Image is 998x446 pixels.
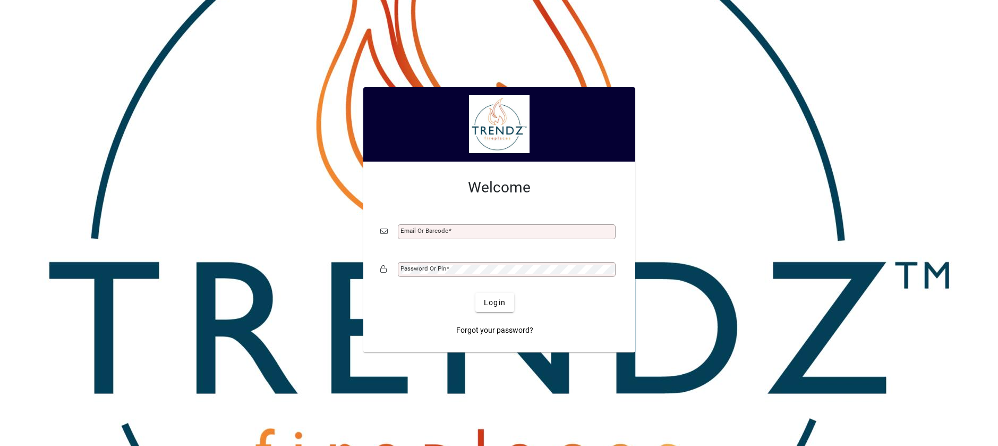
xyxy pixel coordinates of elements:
span: Forgot your password? [456,325,533,336]
h2: Welcome [380,179,618,197]
mat-label: Password or Pin [400,265,446,272]
mat-label: Email or Barcode [400,227,448,234]
span: Login [484,297,506,308]
a: Forgot your password? [452,321,538,340]
button: Login [475,293,514,312]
